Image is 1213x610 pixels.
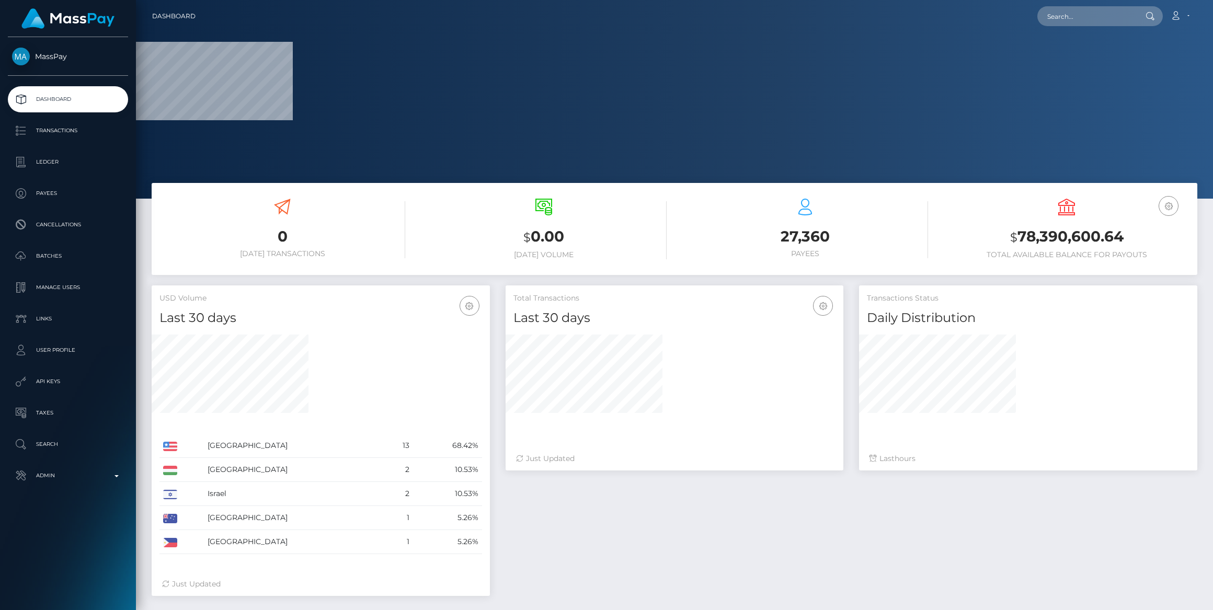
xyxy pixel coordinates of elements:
p: Transactions [12,123,124,139]
h5: Transactions Status [867,293,1189,304]
p: Taxes [12,405,124,421]
td: [GEOGRAPHIC_DATA] [204,434,384,458]
a: Dashboard [8,86,128,112]
h4: Last 30 days [159,309,482,327]
a: Cancellations [8,212,128,238]
a: Payees [8,180,128,206]
a: Batches [8,243,128,269]
td: 10.53% [413,482,482,506]
td: [GEOGRAPHIC_DATA] [204,530,384,554]
h3: 27,360 [682,226,928,247]
h3: 78,390,600.64 [944,226,1189,248]
h6: Payees [682,249,928,258]
a: Ledger [8,149,128,175]
td: 1 [384,506,413,530]
img: IL.png [163,490,177,499]
td: 10.53% [413,458,482,482]
div: Last hours [869,453,1187,464]
td: 68.42% [413,434,482,458]
a: User Profile [8,337,128,363]
td: 5.26% [413,506,482,530]
a: Admin [8,463,128,489]
h5: USD Volume [159,293,482,304]
img: HU.png [163,466,177,475]
a: Manage Users [8,274,128,301]
p: Manage Users [12,280,124,295]
p: Batches [12,248,124,264]
td: 2 [384,482,413,506]
td: Israel [204,482,384,506]
a: API Keys [8,369,128,395]
a: Transactions [8,118,128,144]
h6: [DATE] Transactions [159,249,405,258]
p: Links [12,311,124,327]
a: Dashboard [152,5,196,27]
td: [GEOGRAPHIC_DATA] [204,458,384,482]
td: [GEOGRAPHIC_DATA] [204,506,384,530]
p: API Keys [12,374,124,389]
h4: Daily Distribution [867,309,1189,327]
td: 5.26% [413,530,482,554]
small: $ [523,230,531,245]
a: Links [8,306,128,332]
h3: 0 [159,226,405,247]
img: AU.png [163,514,177,523]
div: Just Updated [516,453,833,464]
span: MassPay [8,52,128,61]
td: 1 [384,530,413,554]
h3: 0.00 [421,226,667,248]
a: Search [8,431,128,457]
input: Search... [1037,6,1136,26]
h6: Total Available Balance for Payouts [944,250,1189,259]
img: MassPay [12,48,30,65]
small: $ [1010,230,1017,245]
p: Dashboard [12,91,124,107]
td: 2 [384,458,413,482]
h4: Last 30 days [513,309,836,327]
div: Just Updated [162,579,479,590]
p: Search [12,436,124,452]
p: Ledger [12,154,124,170]
img: PH.png [163,538,177,547]
a: Taxes [8,400,128,426]
p: Payees [12,186,124,201]
img: US.png [163,442,177,451]
td: 13 [384,434,413,458]
p: Admin [12,468,124,484]
p: Cancellations [12,217,124,233]
img: MassPay Logo [21,8,115,29]
h5: Total Transactions [513,293,836,304]
p: User Profile [12,342,124,358]
h6: [DATE] Volume [421,250,667,259]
